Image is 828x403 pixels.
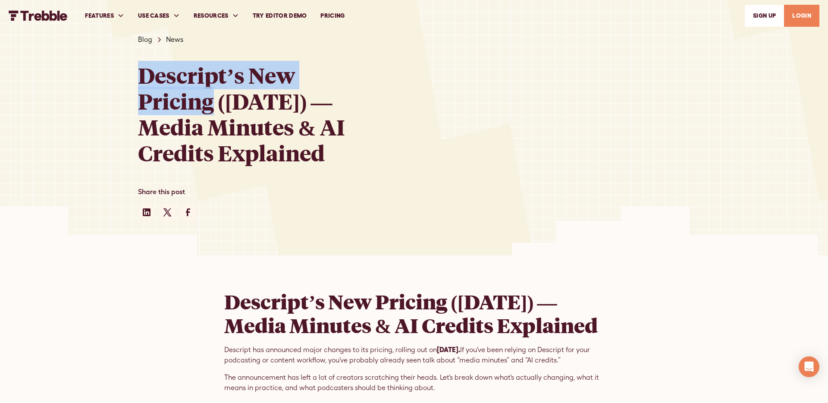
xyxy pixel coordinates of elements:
div: RESOURCES [194,11,229,20]
strong: [DATE]. [437,346,460,353]
div: FEATURES [78,1,131,31]
h1: Descript’s New Pricing ([DATE]) — Media Minutes & AI Credits Explained [224,290,604,337]
div: RESOURCES [187,1,246,31]
p: The announcement has left a lot of creators scratching their heads. Let’s break down what’s actua... [224,372,604,393]
a: PRICING [314,1,351,31]
div: Share this post [138,186,185,197]
a: LOGIN [784,5,819,27]
p: Descript has announced major changes to its pricing, rolling out on If you’ve been relying on Des... [224,344,604,365]
img: Trebble FM Logo [9,10,68,21]
div: Open Intercom Messenger [799,356,819,377]
div: USE CASES [138,11,169,20]
a: Blog [138,35,152,45]
a: SIGn UP [745,5,784,27]
a: home [9,10,68,21]
a: News [166,35,183,45]
h1: Descript’s New Pricing ([DATE]) — Media Minutes & AI Credits Explained [138,62,360,166]
div: FEATURES [85,11,114,20]
a: Try Editor Demo [246,1,314,31]
div: USE CASES [131,1,187,31]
